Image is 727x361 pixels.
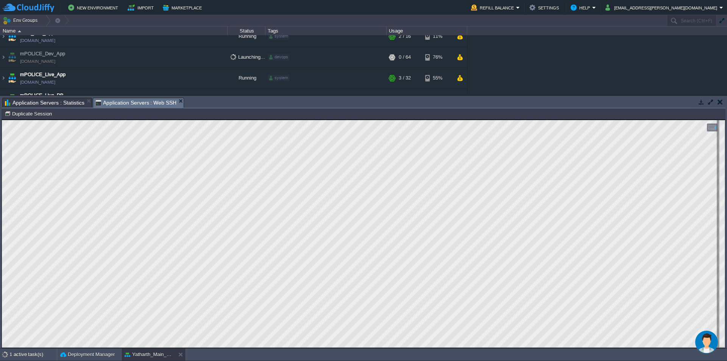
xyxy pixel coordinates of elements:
img: AMDAwAAAACH5BAEAAAAALAAAAAABAAEAAAICRAEAOw== [7,68,17,88]
div: 17 / 64 [399,89,413,109]
button: Yatharth_Main_NMC [125,351,172,358]
a: [DOMAIN_NAME] [20,78,55,86]
span: Application Servers : Statistics [5,98,84,107]
iframe: chat widget [695,331,719,353]
div: Usage [387,27,467,35]
div: system [268,75,290,81]
div: 36% [425,89,450,109]
span: Application Servers : Web SSH [95,98,177,108]
div: Running [228,68,265,88]
div: Running [228,26,265,47]
div: 11% [425,26,450,47]
div: devops [268,54,290,61]
a: mPOLICE_Live_DB [20,92,64,99]
button: Duplicate Session [5,110,54,117]
div: Name [1,27,227,35]
img: CloudJiffy [3,3,54,13]
img: AMDAwAAAACH5BAEAAAAALAAAAAABAAEAAAICRAEAOw== [0,89,6,109]
button: Refill Balance [471,3,516,12]
button: Env Groups [3,15,40,26]
div: Tags [266,27,386,35]
a: [DOMAIN_NAME] [20,37,55,44]
a: mPOLICE_Dev_App [20,50,65,58]
button: Settings [529,3,561,12]
button: [EMAIL_ADDRESS][PERSON_NAME][DOMAIN_NAME] [605,3,719,12]
img: AMDAwAAAACH5BAEAAAAALAAAAAABAAEAAAICRAEAOw== [0,26,6,47]
span: Launching... [230,54,265,60]
img: AMDAwAAAACH5BAEAAAAALAAAAAABAAEAAAICRAEAOw== [7,89,17,109]
div: 2 / 16 [399,26,411,47]
div: 55% [425,68,450,88]
div: 76% [425,47,450,67]
button: Marketplace [163,3,204,12]
div: 3 / 32 [399,68,411,88]
div: Running [228,89,265,109]
button: Import [128,3,156,12]
button: Deployment Manager [60,351,115,358]
img: AMDAwAAAACH5BAEAAAAALAAAAAABAAEAAAICRAEAOw== [18,30,21,32]
div: 0 / 64 [399,47,411,67]
a: [DOMAIN_NAME] [20,58,55,65]
button: New Environment [68,3,120,12]
div: Status [228,27,265,35]
img: AMDAwAAAACH5BAEAAAAALAAAAAABAAEAAAICRAEAOw== [7,47,17,67]
img: AMDAwAAAACH5BAEAAAAALAAAAAABAAEAAAICRAEAOw== [7,26,17,47]
img: AMDAwAAAACH5BAEAAAAALAAAAAABAAEAAAICRAEAOw== [0,47,6,67]
div: system [268,33,290,40]
div: 1 active task(s) [9,348,57,361]
img: AMDAwAAAACH5BAEAAAAALAAAAAABAAEAAAICRAEAOw== [0,68,6,88]
a: mPOLICE_Live_App [20,71,66,78]
button: Help [571,3,592,12]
